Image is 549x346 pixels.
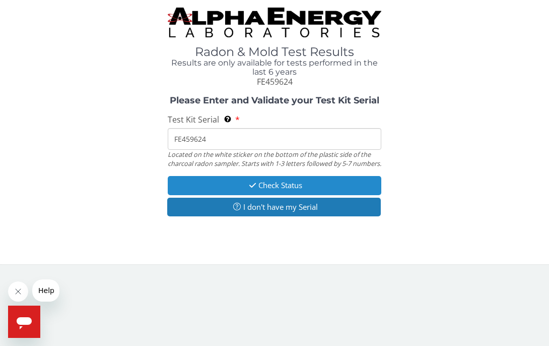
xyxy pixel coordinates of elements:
[168,59,381,76] h4: Results are only available for tests performed in the last 6 years
[170,95,379,106] strong: Please Enter and Validate your Test Kit Serial
[168,114,219,125] span: Test Kit Serial
[32,279,59,302] iframe: Message from company
[168,8,381,37] img: TightCrop.jpg
[257,76,293,87] span: FE459624
[167,198,381,216] button: I don't have my Serial
[168,176,381,195] button: Check Status
[8,281,28,302] iframe: Close message
[168,45,381,59] h1: Radon & Mold Test Results
[8,306,40,338] iframe: Button to launch messaging window
[168,150,381,168] div: Located on the white sticker on the bottom of the plastic side of the charcoal radon sampler. Sta...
